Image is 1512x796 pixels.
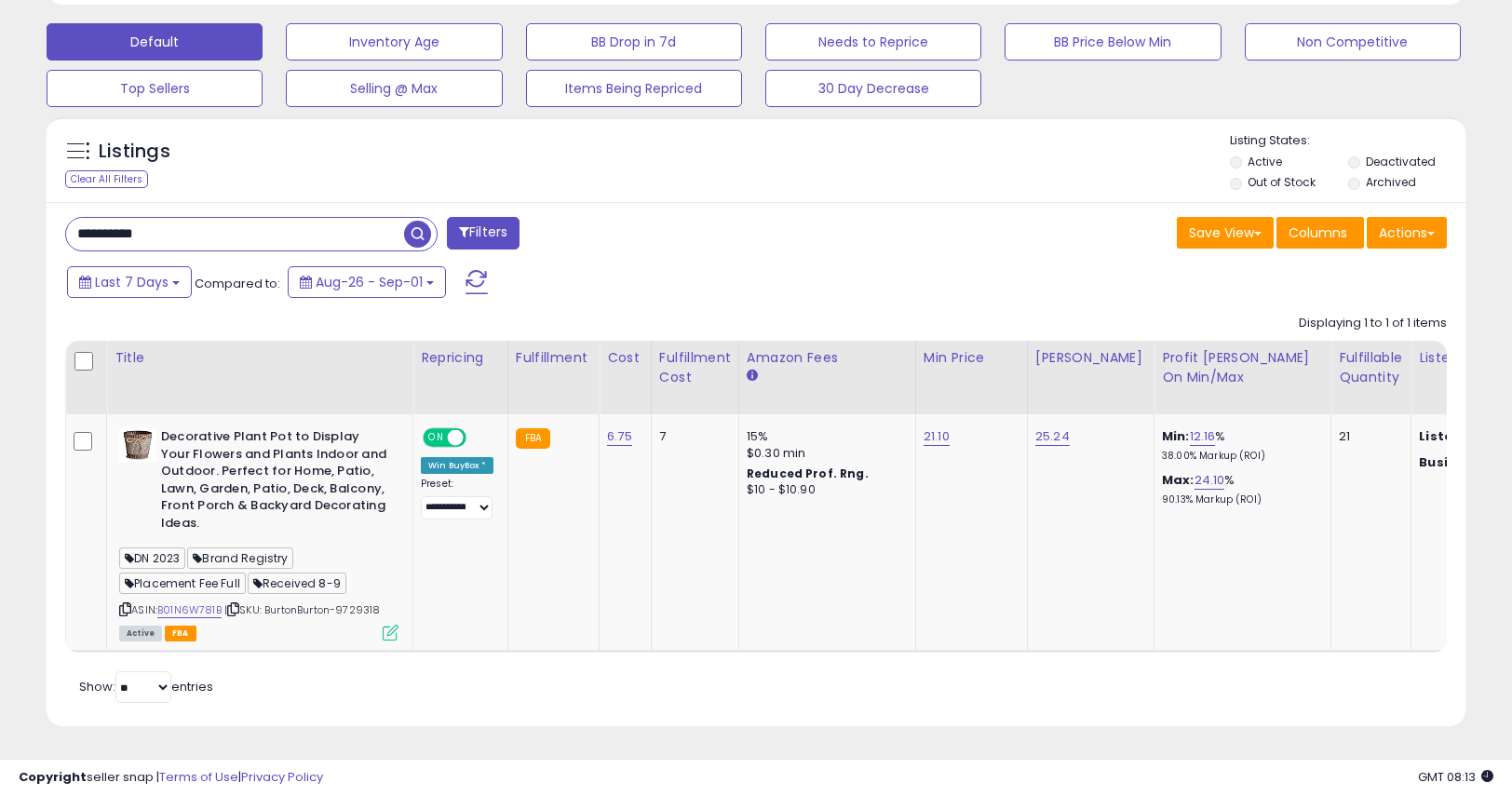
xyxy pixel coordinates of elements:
[516,428,550,449] small: FBA
[187,547,293,569] span: Brand Registry
[747,465,869,481] b: Reduced Prof. Rng.
[924,427,950,446] a: 21.10
[224,602,381,617] span: | SKU: BurtonBurton-9729318
[526,23,742,61] button: BB Drop in 7d
[447,217,520,250] button: Filters
[65,170,148,188] div: Clear All Filters
[1245,23,1461,61] button: Non Competitive
[1035,348,1146,368] div: [PERSON_NAME]
[1162,472,1316,506] div: %
[157,602,222,618] a: B01N6W781B
[67,266,192,298] button: Last 7 Days
[425,430,448,446] span: ON
[607,427,632,446] a: 6.75
[1418,768,1493,786] span: 2025-09-9 08:13 GMT
[747,428,901,445] div: 15%
[464,430,493,446] span: OFF
[115,348,405,368] div: Title
[659,348,731,387] div: Fulfillment Cost
[747,445,901,462] div: $0.30 min
[248,573,346,594] span: Received 8-9
[747,368,758,385] small: Amazon Fees.
[1248,174,1316,190] label: Out of Stock
[1339,348,1403,387] div: Fulfillable Quantity
[516,348,591,368] div: Fulfillment
[421,348,500,368] div: Repricing
[316,273,423,291] span: Aug-26 - Sep-01
[1419,427,1504,445] b: Listed Price:
[765,23,981,61] button: Needs to Reprice
[195,275,280,292] span: Compared to:
[1162,493,1316,506] p: 90.13% Markup (ROI)
[119,428,156,462] img: 510322VTRnL._SL40_.jpg
[1162,471,1195,489] b: Max:
[421,457,493,474] div: Win BuyBox *
[526,70,742,107] button: Items Being Repriced
[1195,471,1225,490] a: 24.10
[1005,23,1221,61] button: BB Price Below Min
[159,768,238,786] a: Terms of Use
[1177,217,1274,249] button: Save View
[165,626,196,641] span: FBA
[286,23,502,61] button: Inventory Age
[1154,341,1331,414] th: The percentage added to the cost of goods (COGS) that forms the calculator for Min & Max prices.
[1339,428,1397,445] div: 21
[1366,174,1416,190] label: Archived
[1230,132,1465,150] p: Listing States:
[1035,427,1070,446] a: 25.24
[1162,348,1323,387] div: Profit [PERSON_NAME] on Min/Max
[1299,315,1447,332] div: Displaying 1 to 1 of 1 items
[607,348,643,368] div: Cost
[1190,427,1216,446] a: 12.16
[765,70,981,107] button: 30 Day Decrease
[1289,223,1347,242] span: Columns
[119,573,246,594] span: Placement Fee Full
[1162,450,1316,463] p: 38.00% Markup (ROI)
[119,626,162,641] span: All listings currently available for purchase on Amazon
[161,428,387,536] b: Decorative Plant Pot to Display Your Flowers and Plants Indoor and Outdoor. Perfect for Home, Pat...
[747,482,901,498] div: $10 - $10.90
[1162,427,1190,445] b: Min:
[747,348,908,368] div: Amazon Fees
[1367,217,1447,249] button: Actions
[659,428,724,445] div: 7
[99,139,170,165] h5: Listings
[288,266,446,298] button: Aug-26 - Sep-01
[924,348,1019,368] div: Min Price
[19,768,87,786] strong: Copyright
[1248,154,1282,169] label: Active
[421,478,493,519] div: Preset:
[47,70,263,107] button: Top Sellers
[1366,154,1436,169] label: Deactivated
[286,70,502,107] button: Selling @ Max
[119,428,398,639] div: ASIN:
[47,23,263,61] button: Default
[1162,428,1316,463] div: %
[1276,217,1364,249] button: Columns
[119,547,185,569] span: DN 2023
[95,273,169,291] span: Last 7 Days
[241,768,323,786] a: Privacy Policy
[19,769,323,787] div: seller snap | |
[79,678,213,695] span: Show: entries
